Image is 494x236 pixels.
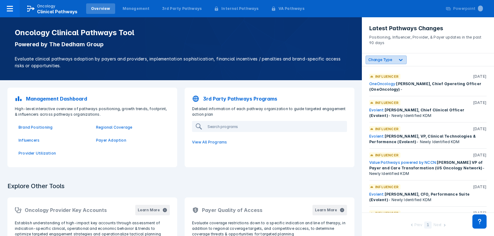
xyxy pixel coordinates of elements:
[433,222,442,229] div: Next
[11,91,174,106] a: Management Dashboard
[135,205,170,215] button: Learn More
[37,9,77,14] span: Clinical Pathways
[369,160,437,165] a: Value Pathways powered by NCCN:
[312,205,347,215] button: Learn More
[138,207,160,213] div: Learn More
[86,3,115,14] a: Overview
[123,6,150,11] div: Management
[472,214,487,229] div: Contact Support
[375,126,399,132] p: Influencer
[369,107,487,118] div: - Newly Identified KDM
[473,74,487,79] p: [DATE]
[26,95,87,102] p: Management Dashboard
[369,160,487,176] div: - Newly Identified KDM
[4,178,68,194] h3: Explore Other Tools
[453,6,483,11] div: Powerpoint
[375,74,399,79] p: Influencer
[369,108,385,112] a: Evolent:
[375,184,399,190] p: Influencer
[473,126,487,132] p: [DATE]
[369,192,385,197] a: Evolent:
[162,6,202,11] div: 3rd Party Pathways
[37,3,56,9] p: Oncology
[25,206,107,214] h2: Oncology Provider Key Accounts
[203,95,277,102] p: 3rd Party Pathways Programs
[369,134,476,144] span: [PERSON_NAME], VP, Clinical Technologies & Performance (Evolent)
[205,122,346,131] input: Search programs
[369,81,487,92] div: -
[96,125,166,130] a: Regional Coverage
[368,57,392,62] span: Change Type
[369,81,481,92] span: [PERSON_NAME], Chief Operating Officer (OneOncology)
[369,108,464,118] span: [PERSON_NAME], Chief Clinical Officer (Evolent)
[19,151,89,156] a: Provider Utilization
[202,206,262,214] h2: Payer Quality of Access
[188,106,351,117] p: Detailed information of each pathway organization to guide targeted engagement action plan
[188,91,351,106] a: 3rd Party Pathways Programs
[424,222,432,229] div: 1
[473,100,487,106] p: [DATE]
[96,138,166,143] a: Payer Adoption
[19,125,89,130] a: Brand Positioning
[15,56,347,69] p: Evaluate clinical pathways adoption by payers and providers, implementation sophistication, finan...
[375,152,399,158] p: Influencer
[15,28,347,37] h1: Oncology Clinical Pathways Tool
[19,138,89,143] a: Influencers
[188,136,351,149] a: View All Programs
[157,3,207,14] a: 3rd Party Pathways
[278,6,304,11] div: VA Pathways
[414,222,422,229] div: Prev
[473,184,487,190] p: [DATE]
[473,210,487,216] p: [DATE]
[369,192,487,203] div: - Newly Identified KDM
[221,6,258,11] div: Internal Pathways
[15,41,347,48] p: Powered by The Dedham Group
[369,192,470,202] span: [PERSON_NAME], CFO, Performance Suite (Evolent)
[369,134,487,145] div: - Newly Identified KDM
[369,25,487,32] h3: Latest Pathways Changes
[375,210,399,216] p: Influencer
[473,152,487,158] p: [DATE]
[11,106,174,117] p: High-level interactive overview of pathways positioning, growth trends, footprint, & influencers ...
[375,100,399,106] p: Influencer
[118,3,155,14] a: Management
[91,6,110,11] div: Overview
[369,32,487,46] p: Positioning, Influencer, Provider, & Payer updates in the past 90 days
[315,207,337,213] div: Learn More
[369,81,396,86] a: OneOncology:
[369,134,385,139] a: Evolent:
